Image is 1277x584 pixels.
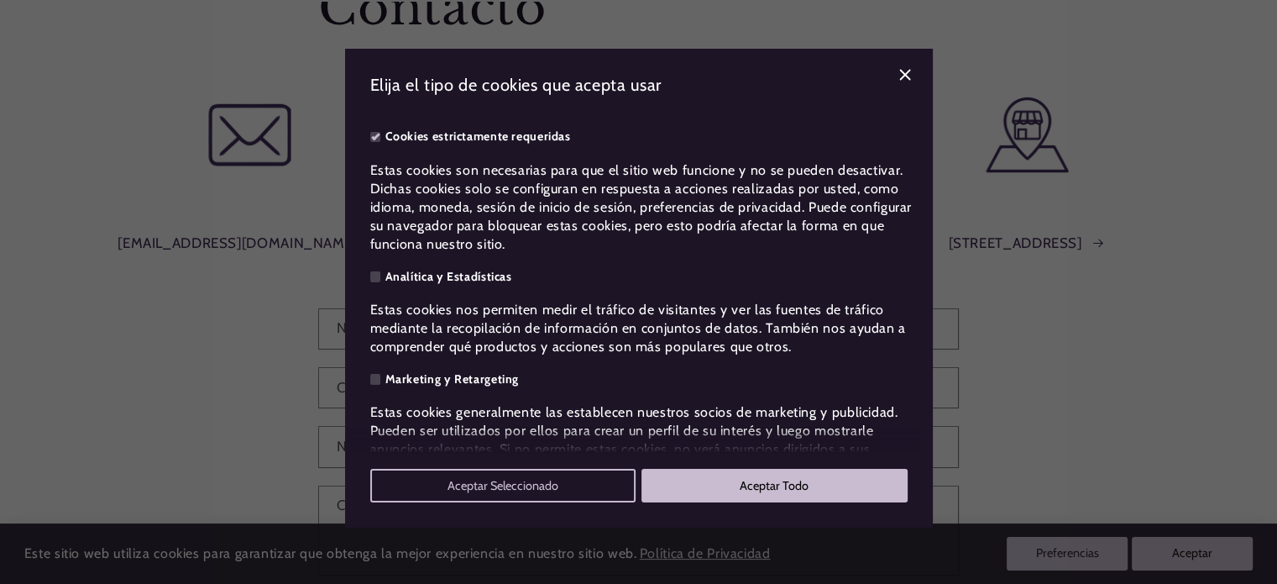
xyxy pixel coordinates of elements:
[370,161,913,254] p: Estas cookies son necesarias para que el sitio web funcione y no se pueden desactivar. Dichas coo...
[887,57,924,94] button: Close
[370,271,557,283] label: Analítica y Estadísticas
[370,130,615,143] label: Cookies estrictamente requeridas
[370,373,564,386] label: Marketing y Retargeting
[370,74,908,97] p: Elija el tipo de cookies que acepta usar
[370,403,913,477] p: Estas cookies generalmente las establecen nuestros socios de marketing y publicidad. Pueden ser u...
[370,469,636,502] button: Aceptar Seleccionado
[641,469,907,502] button: Aceptar Todo
[370,301,913,356] p: Estas cookies nos permiten medir el tráfico de visitantes y ver las fuentes de tráfico mediante l...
